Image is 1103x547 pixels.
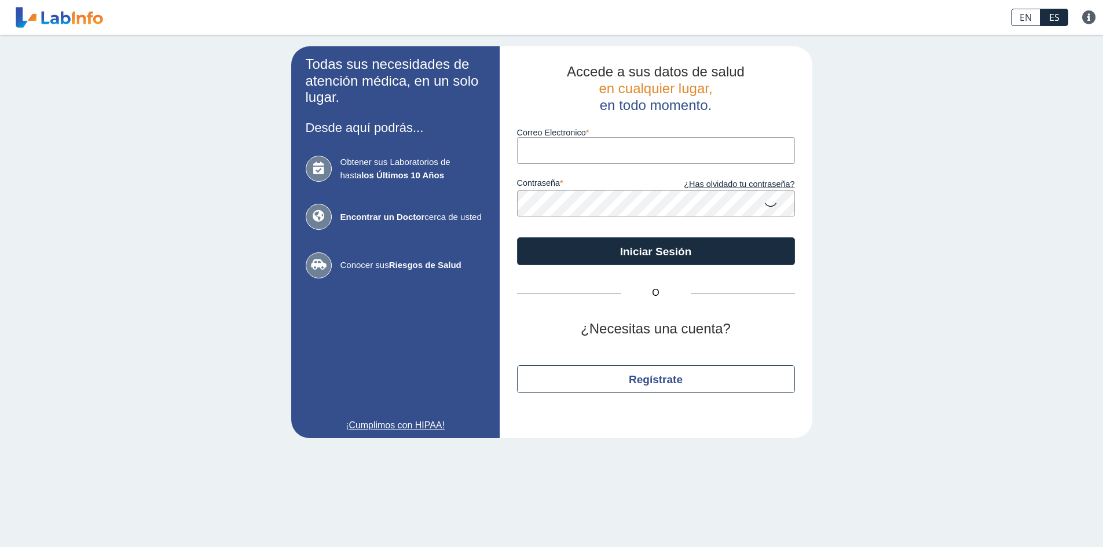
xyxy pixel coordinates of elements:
[517,178,656,191] label: contraseña
[389,260,461,270] b: Riesgos de Salud
[517,128,795,137] label: Correo Electronico
[1011,9,1040,26] a: EN
[1040,9,1068,26] a: ES
[361,170,444,180] b: los Últimos 10 Años
[656,178,795,191] a: ¿Has olvidado tu contraseña?
[340,212,425,222] b: Encontrar un Doctor
[306,418,485,432] a: ¡Cumplimos con HIPAA!
[340,211,485,224] span: cerca de usted
[600,97,712,113] span: en todo momento.
[517,365,795,393] button: Regístrate
[599,80,712,96] span: en cualquier lugar,
[517,321,795,337] h2: ¿Necesitas una cuenta?
[517,237,795,265] button: Iniciar Sesión
[340,259,485,272] span: Conocer sus
[306,120,485,135] h3: Desde aquí podrás...
[567,64,745,79] span: Accede a sus datos de salud
[306,56,485,106] h2: Todas sus necesidades de atención médica, en un solo lugar.
[621,286,691,300] span: O
[340,156,485,182] span: Obtener sus Laboratorios de hasta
